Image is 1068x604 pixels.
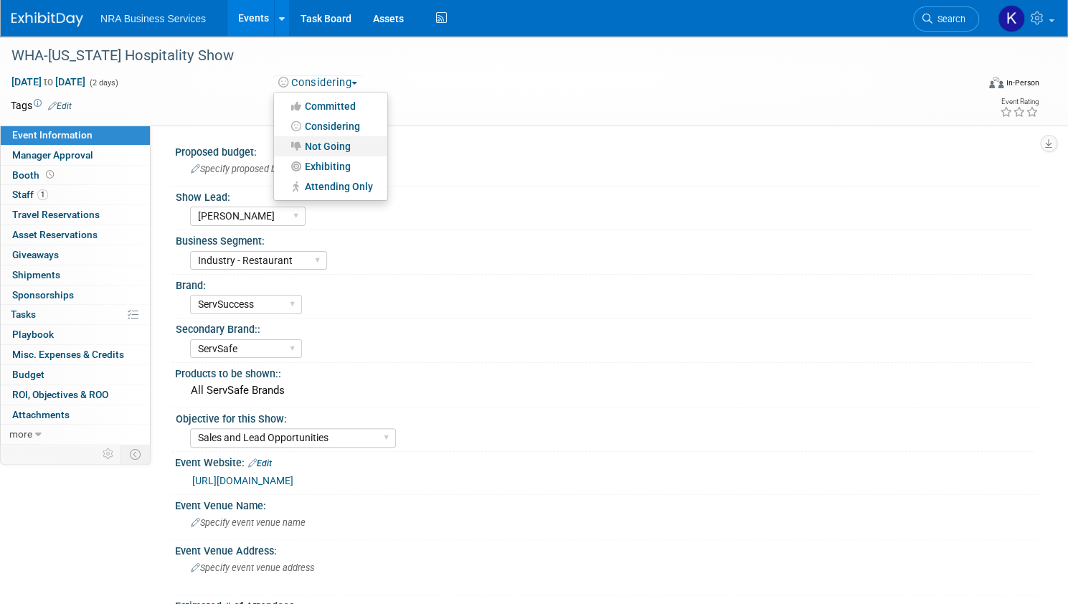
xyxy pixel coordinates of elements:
a: Committed [274,96,387,116]
span: Sponsorships [12,289,74,301]
span: Search [932,14,965,24]
a: Misc. Expenses & Credits [1,345,150,364]
a: Sponsorships [1,286,150,305]
div: WHA-[US_STATE] Hospitality Show [6,43,952,69]
div: Event Format [886,75,1039,96]
span: (2 days) [88,78,118,88]
div: Proposed budget: [175,141,1039,159]
a: Edit [48,101,72,111]
span: to [42,76,55,88]
a: Edit [248,458,272,468]
a: Shipments [1,265,150,285]
a: [URL][DOMAIN_NAME] [192,475,293,486]
td: Toggle Event Tabs [121,445,151,463]
div: Show Lead: [176,187,1033,204]
a: Booth [1,166,150,185]
a: Attachments [1,405,150,425]
span: Manager Approval [12,149,93,161]
a: ROI, Objectives & ROO [1,385,150,405]
a: Tasks [1,305,150,324]
span: 1 [37,189,48,200]
span: Attachments [12,409,70,420]
span: Budget [12,369,44,380]
a: Event Information [1,126,150,145]
a: Playbook [1,325,150,344]
div: Brand: [176,275,1033,293]
div: Products to be shown:: [175,363,1039,381]
span: Booth not reserved yet [43,169,57,180]
a: more [1,425,150,444]
a: Exhibiting [274,156,387,176]
span: [DATE] [DATE] [11,75,86,88]
span: Shipments [12,269,60,280]
span: ROI, Objectives & ROO [12,389,108,400]
span: Specify event venue address [191,562,314,573]
a: Search [913,6,979,32]
span: more [9,428,32,440]
div: In-Person [1006,77,1039,88]
img: Format-Inperson.png [989,77,1003,88]
span: Specify proposed budget [191,164,299,174]
div: Business Segment: [176,230,1033,248]
a: Budget [1,365,150,384]
span: Staff [12,189,48,200]
a: Giveaways [1,245,150,265]
div: All ServSafe Brands [186,379,1029,402]
a: Asset Reservations [1,225,150,245]
div: Secondary Brand:: [176,318,1033,336]
span: Asset Reservations [12,229,98,240]
img: ExhibitDay [11,12,83,27]
a: Travel Reservations [1,205,150,225]
div: Objective for this Show: [176,408,1033,426]
td: Tags [11,98,72,113]
span: Event Information [12,129,93,141]
a: Not Going [274,136,387,156]
a: Manager Approval [1,146,150,165]
span: Giveaways [12,249,59,260]
a: Considering [274,116,387,136]
img: Kay Allen [998,5,1025,32]
span: Playbook [12,329,54,340]
span: Booth [12,169,57,181]
a: Staff1 [1,185,150,204]
a: Attending Only [274,176,387,197]
div: Event Venue Name: [175,495,1039,513]
button: Considering [273,75,363,90]
span: Travel Reservations [12,209,100,220]
div: Event Venue Address: [175,540,1039,558]
span: Tasks [11,308,36,320]
div: Event Rating [1000,98,1039,105]
div: Event Website: [175,452,1039,471]
span: NRA Business Services [100,13,206,24]
span: Specify event venue name [191,517,306,528]
span: Misc. Expenses & Credits [12,349,124,360]
td: Personalize Event Tab Strip [96,445,121,463]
